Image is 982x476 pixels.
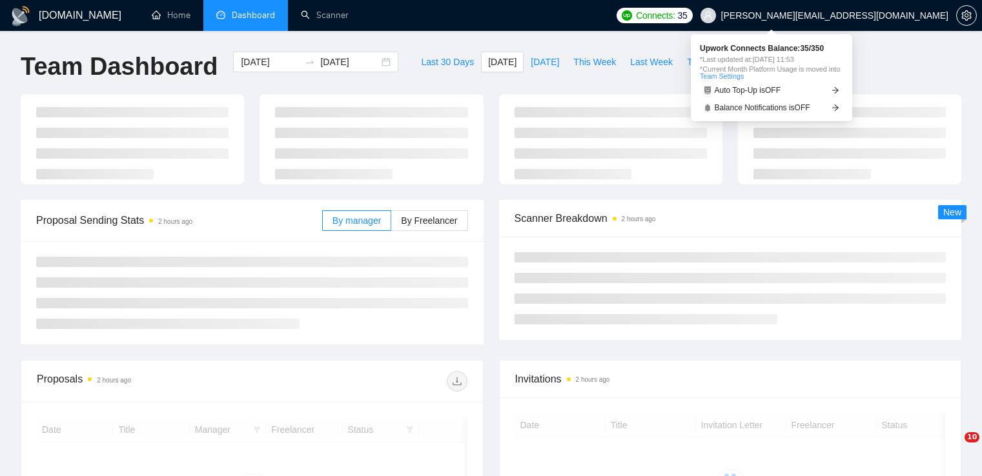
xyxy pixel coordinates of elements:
span: Balance Notifications is OFF [715,104,810,112]
span: Dashboard [232,10,275,21]
time: 2 hours ago [622,215,656,223]
span: Invitations [515,371,946,387]
button: This Month [680,52,739,72]
span: swap-right [305,57,315,67]
span: This Month [687,55,731,69]
div: Proposals [37,371,252,392]
a: searchScanner [301,10,349,21]
time: 2 hours ago [158,218,192,225]
span: New [943,207,961,217]
a: setting [956,10,977,21]
span: arrow-right [832,86,839,94]
span: Scanner Breakdown [515,210,946,226]
span: *Current Month Platform Usage is moved into [700,66,843,80]
button: This Week [566,52,623,72]
a: bellBalance Notifications isOFFarrow-right [700,101,843,115]
span: Auto Top-Up is OFF [715,86,781,94]
span: arrow-right [832,104,839,112]
span: Upwork Connects Balance: 35 / 350 [700,45,843,52]
span: Last Week [630,55,673,69]
button: [DATE] [481,52,524,72]
button: Last Week [623,52,680,72]
span: By Freelancer [401,215,457,226]
input: Start date [241,55,300,69]
span: robot [704,86,711,94]
img: upwork-logo.png [622,10,632,21]
h1: Team Dashboard [21,52,218,82]
input: End date [320,55,379,69]
span: dashboard [216,10,225,19]
span: [DATE] [488,55,517,69]
span: bell [704,104,711,112]
span: By manager [332,215,381,226]
a: robotAuto Top-Up isOFFarrow-right [700,84,843,97]
span: 35 [678,8,688,23]
time: 2 hours ago [97,377,131,384]
time: 2 hours ago [576,376,610,383]
a: homeHome [152,10,190,21]
button: setting [956,5,977,26]
img: logo [10,6,31,26]
a: Team Settings [700,72,744,80]
span: This Week [573,55,616,69]
span: Last 30 Days [421,55,474,69]
span: [DATE] [531,55,559,69]
span: Proposal Sending Stats [36,212,322,228]
span: user [704,11,713,20]
iframe: Intercom live chat [938,432,969,463]
button: [DATE] [524,52,566,72]
span: setting [957,10,976,21]
span: 10 [965,432,979,442]
span: *Last updated at: [DATE] 11:53 [700,56,843,63]
span: Connects: [636,8,675,23]
button: Last 30 Days [414,52,481,72]
span: to [305,57,315,67]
